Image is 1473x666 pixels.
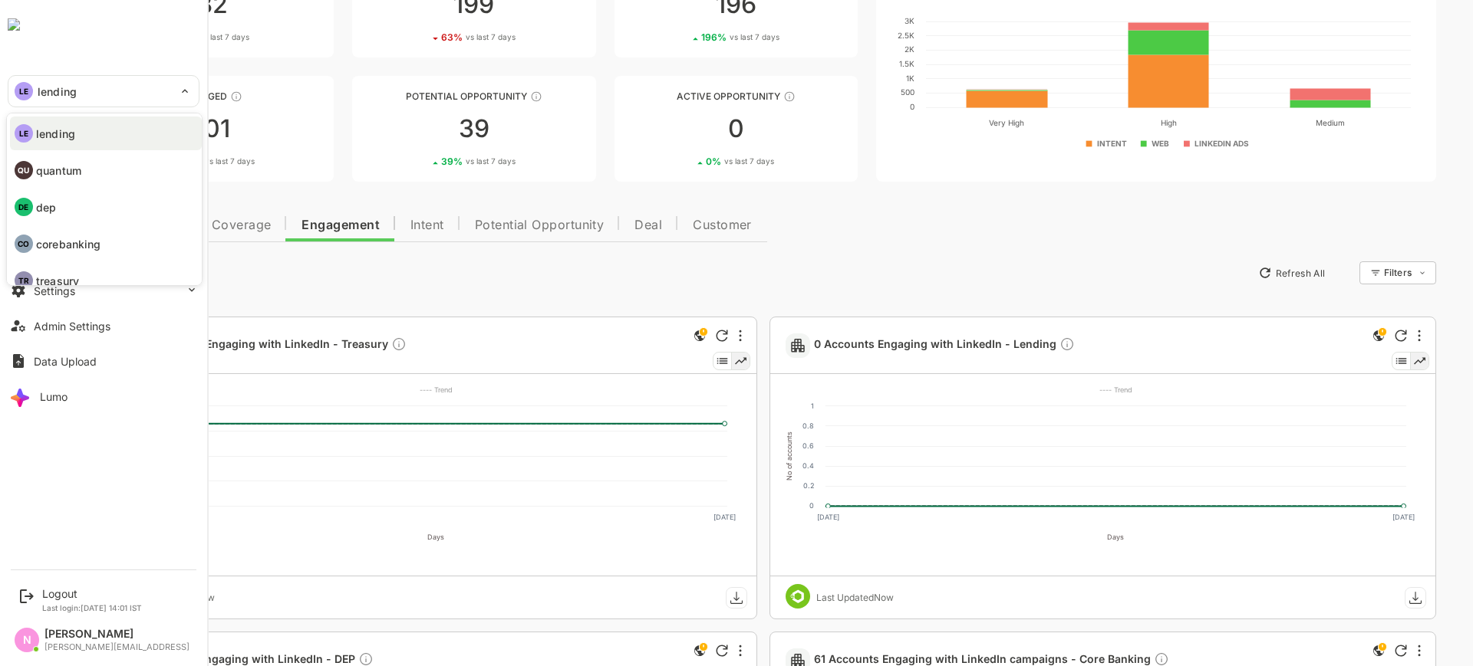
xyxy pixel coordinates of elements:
div: QU [15,161,33,179]
div: Description not present [338,336,353,354]
div: 0 % [652,156,720,167]
text: ---- Trend [1046,385,1079,394]
span: Potential Opportunity [421,219,551,231]
text: Medium [1262,118,1291,127]
span: vs last 7 days [671,156,720,167]
div: 63 % [387,31,462,43]
div: Engaged [37,90,280,102]
span: vs last 7 days [412,156,462,167]
p: lending [36,126,75,142]
div: 0 [561,116,804,141]
text: 1K [852,74,861,83]
text: High [1107,118,1123,128]
span: 33 Accounts Engaging with LinkedIn - Treasury [81,336,353,354]
div: LE [15,124,33,143]
div: This is a global insight. Segment selection is not applicable for this view [1316,641,1334,662]
text: No of accounts [52,431,61,481]
text: Very High [935,118,970,128]
div: More [685,645,688,657]
a: EngagedThese accounts are warm, further nurturing would qualify them to MQAs101101%vs last 7 days [37,76,280,182]
div: Description not present [1006,336,1021,354]
div: Refresh [662,645,674,657]
div: 39 [298,116,542,141]
div: This is a global insight. Segment selection is not applicable for this view [637,641,655,662]
span: Deal [581,219,608,231]
span: vs last 7 days [151,156,201,167]
text: Days [1053,533,1070,541]
text: 2.5K [844,31,861,40]
p: quantum [36,162,81,179]
text: [DATE] [660,513,682,521]
p: corebanking [36,236,101,252]
div: Last Updated Now [763,592,840,603]
div: Refresh [1341,330,1353,342]
div: More [1364,330,1367,342]
p: dep [36,199,56,215]
div: Potential Opportunity [298,90,542,102]
text: 0.2 [750,481,760,490]
div: More [685,330,688,342]
text: 2K [851,44,861,54]
text: 1 [757,402,760,410]
text: 0.6 [749,441,760,450]
div: DE [15,198,33,216]
div: This is a global insight. Segment selection is not applicable for this view [637,326,655,347]
div: Last Updated Now [84,592,161,603]
div: Active Opportunity [561,90,804,102]
span: Engagement [248,219,326,231]
button: New Insights [37,259,149,287]
text: No of accounts [731,431,740,481]
a: 33 Accounts Engaging with LinkedIn - TreasuryDescription not present [81,336,359,354]
a: 0 Accounts Engaging with LinkedIn - LendingDescription not present [760,336,1027,354]
div: 101 [37,116,280,141]
text: 0.8 [749,422,760,430]
span: Intent [357,219,390,231]
p: treasury [36,273,79,289]
div: Refresh [662,330,674,342]
text: ---- Trend [366,385,399,394]
button: Refresh All [1198,261,1278,285]
text: 500 [847,87,861,97]
div: 39 % [387,156,462,167]
text: 30 [71,426,80,435]
span: 0 Accounts Engaging with LinkedIn - Lending [760,336,1021,354]
div: 196 % [648,31,726,43]
div: CO [15,235,33,253]
text: 10 [72,476,80,484]
text: 0 [756,501,760,510]
div: This is a global insight. Segment selection is not applicable for this view [1316,326,1334,347]
text: [DATE] [1339,513,1361,521]
div: TR [15,271,33,290]
a: Active OpportunityThese accounts have open opportunities which might be at any of the Sales Stage... [561,76,804,182]
div: Filters [1330,267,1358,278]
div: These accounts have open opportunities which might be at any of the Sales Stages [730,90,742,103]
div: 101 % [125,156,201,167]
text: [DATE] [83,513,105,521]
div: More [1364,645,1367,657]
span: Data Quality and Coverage [52,219,217,231]
a: Potential OpportunityThese accounts are MQAs and can be passed on to Inside Sales3939%vs last 7 days [298,76,542,182]
text: 20 [71,451,80,460]
text: Days [374,533,390,541]
text: 0.4 [749,461,760,470]
text: [DATE] [763,513,786,521]
div: 1 % [130,31,196,43]
text: 40 [71,402,80,410]
text: 0 [75,501,80,510]
div: Refresh [1341,645,1353,657]
div: These accounts are MQAs and can be passed on to Inside Sales [476,90,489,103]
text: 3K [851,16,861,25]
div: Filters [1329,259,1382,287]
span: vs last 7 days [676,31,726,43]
text: 1.5K [845,59,861,68]
span: vs last 7 days [146,31,196,43]
span: Customer [639,219,698,231]
div: These accounts are warm, further nurturing would qualify them to MQAs [176,90,189,103]
text: 0 [856,102,861,111]
span: vs last 7 days [412,31,462,43]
